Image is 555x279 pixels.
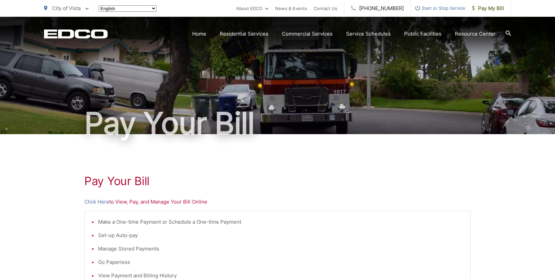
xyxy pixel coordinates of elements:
[192,30,206,38] a: Home
[314,4,337,12] a: Contact Us
[404,30,441,38] a: Public Facilities
[44,29,108,39] a: EDCD logo. Return to the homepage.
[84,198,471,206] p: to View, Pay, and Manage Your Bill Online
[220,30,268,38] a: Residential Services
[455,30,496,38] a: Resource Center
[346,30,391,38] a: Service Schedules
[236,4,268,12] a: About EDCO
[98,231,464,239] li: Set-up Auto-pay
[99,5,157,12] select: Select a language
[44,107,511,140] h1: Pay Your Bill
[98,258,464,266] li: Go Paperless
[98,245,464,253] li: Manage Stored Payments
[275,4,307,12] a: News & Events
[98,218,464,226] li: Make a One-time Payment or Schedule a One-time Payment
[84,198,109,206] a: Click Here
[84,174,471,188] h1: Pay Your Bill
[472,4,504,12] span: Pay My Bill
[282,30,333,38] a: Commercial Services
[52,5,81,11] span: City of Vista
